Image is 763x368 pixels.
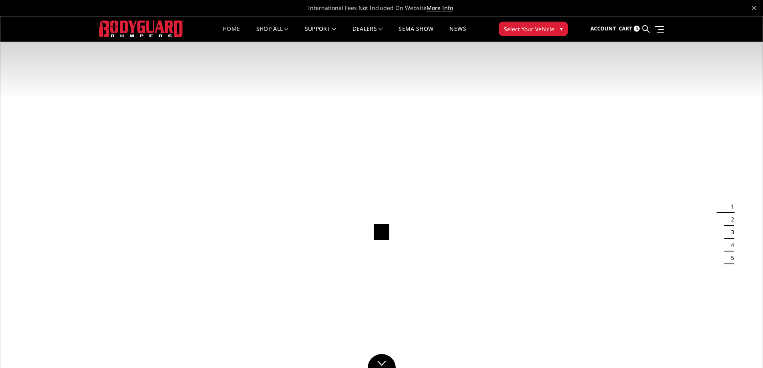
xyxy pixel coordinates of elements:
a: Support [305,26,336,42]
a: Click to Down [368,354,396,368]
a: Home [223,26,240,42]
img: BODYGUARD BUMPERS [99,20,183,37]
button: 1 of 5 [726,200,734,213]
a: SEMA Show [399,26,433,42]
span: Select Your Vehicle [504,25,554,33]
button: 2 of 5 [726,213,734,226]
button: 5 of 5 [726,251,734,264]
a: shop all [256,26,289,42]
span: Cart [619,25,632,32]
a: News [449,26,466,42]
button: Select Your Vehicle [499,22,568,36]
span: 0 [634,26,640,32]
a: More Info [427,4,453,12]
a: Cart 0 [619,18,640,40]
button: 4 of 5 [726,239,734,251]
a: Account [590,18,616,40]
span: Account [590,25,616,32]
a: Dealers [352,26,383,42]
span: ▾ [560,24,563,33]
button: 3 of 5 [726,226,734,239]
